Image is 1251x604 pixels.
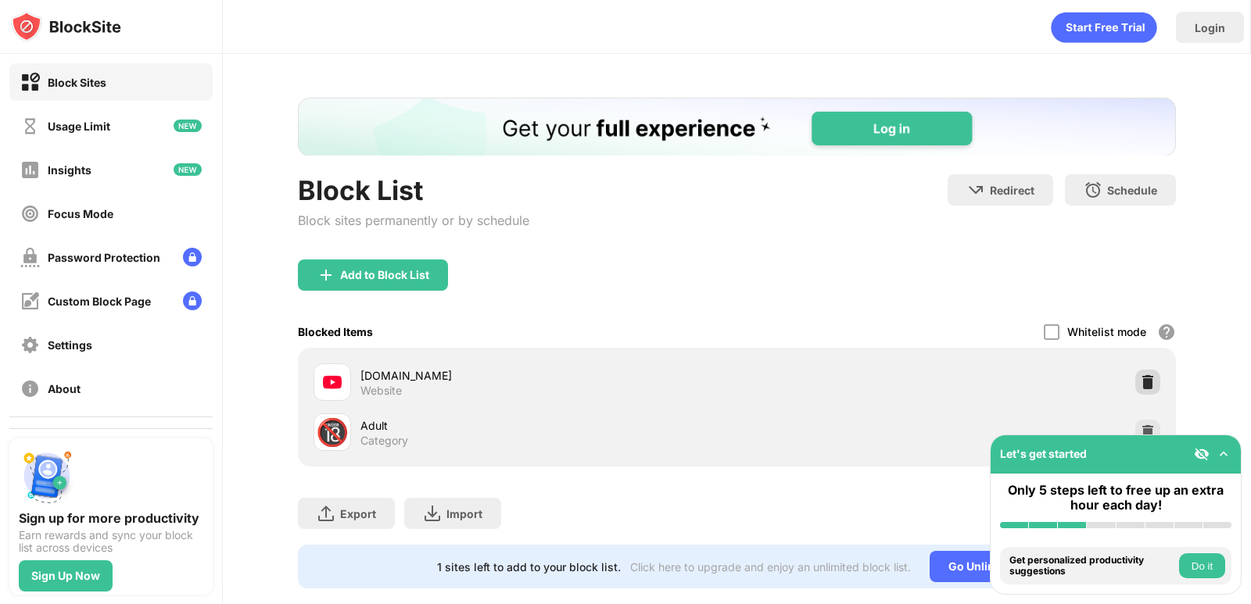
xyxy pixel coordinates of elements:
[360,417,737,434] div: Adult
[1051,12,1157,43] div: animation
[20,116,40,136] img: time-usage-off.svg
[48,295,151,308] div: Custom Block Page
[20,248,40,267] img: password-protection-off.svg
[437,560,621,574] div: 1 sites left to add to your block list.
[316,416,349,449] div: 🔞
[20,379,40,398] img: about-off.svg
[20,291,40,311] img: customize-block-page-off.svg
[340,507,376,520] div: Export
[990,184,1034,197] div: Redirect
[19,529,203,554] div: Earn rewards and sync your block list across devices
[298,174,529,206] div: Block List
[340,269,429,281] div: Add to Block List
[446,507,482,520] div: Import
[48,251,160,264] div: Password Protection
[48,338,92,352] div: Settings
[298,325,373,338] div: Blocked Items
[298,213,529,228] div: Block sites permanently or by schedule
[174,163,202,176] img: new-icon.svg
[20,73,40,92] img: block-on.svg
[183,248,202,266] img: lock-menu.svg
[360,434,408,448] div: Category
[48,76,106,89] div: Block Sites
[20,204,40,223] img: focus-off.svg
[1000,447,1087,460] div: Let's get started
[1009,555,1175,577] div: Get personalized productivity suggestions
[298,98,1176,155] iframe: Banner
[31,570,100,582] div: Sign Up Now
[11,11,121,42] img: logo-blocksite.svg
[20,335,40,355] img: settings-off.svg
[174,120,202,132] img: new-icon.svg
[20,160,40,180] img: insights-off.svg
[630,560,911,574] div: Click here to upgrade and enjoy an unlimited block list.
[19,448,75,504] img: push-signup.svg
[1067,325,1146,338] div: Whitelist mode
[1000,483,1231,513] div: Only 5 steps left to free up an extra hour each day!
[1194,446,1210,462] img: eye-not-visible.svg
[1216,446,1231,462] img: omni-setup-toggle.svg
[48,207,113,220] div: Focus Mode
[360,384,402,398] div: Website
[48,120,110,133] div: Usage Limit
[183,291,202,310] img: lock-menu.svg
[48,382,81,395] div: About
[930,551,1037,582] div: Go Unlimited
[1179,553,1225,578] button: Do it
[323,373,342,391] img: favicons
[19,510,203,526] div: Sign up for more productivity
[1107,184,1157,197] div: Schedule
[360,367,737,384] div: [DOMAIN_NAME]
[1195,21,1225,34] div: Login
[48,163,91,177] div: Insights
